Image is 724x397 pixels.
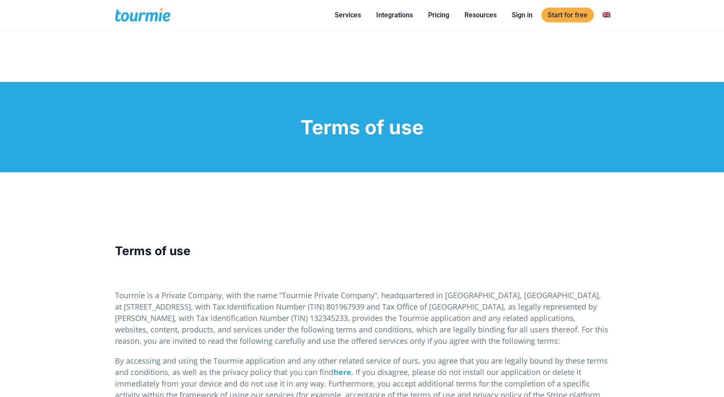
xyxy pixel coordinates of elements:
[333,367,351,377] a: here
[370,10,419,20] a: Integrations
[115,290,608,346] span: Tourmie is a Private Company, with the name “Tourmie Private Company”, headquartered in [GEOGRAPH...
[115,244,191,258] strong: Terms of use
[115,116,609,139] h1: Terms of use
[115,356,608,377] span: By accessing and using the Tourmie application and any other related service of ours, you agree t...
[458,10,503,20] a: Resources
[541,8,594,22] a: Start for free
[328,10,367,20] a: Services
[505,10,539,20] a: Sign in
[422,10,456,20] a: Pricing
